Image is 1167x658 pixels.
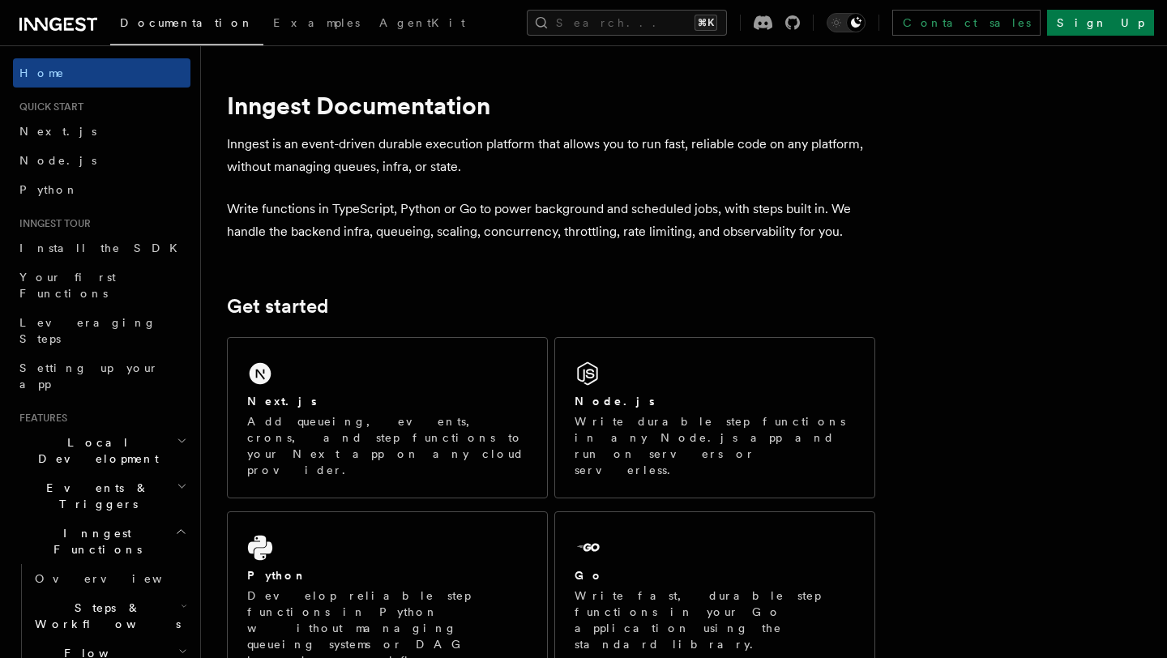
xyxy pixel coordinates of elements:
span: Node.js [19,154,96,167]
h2: Python [247,567,307,583]
span: Inngest tour [13,217,91,230]
span: Leveraging Steps [19,316,156,345]
a: Install the SDK [13,233,190,263]
p: Write durable step functions in any Node.js app and run on servers or serverless. [575,413,855,478]
p: Inngest is an event-driven durable execution platform that allows you to run fast, reliable code ... [227,133,875,178]
button: Toggle dark mode [827,13,866,32]
a: Overview [28,564,190,593]
button: Local Development [13,428,190,473]
span: Events & Triggers [13,480,177,512]
span: Python [19,183,79,196]
button: Search...⌘K [527,10,727,36]
span: Quick start [13,100,83,113]
h2: Node.js [575,393,655,409]
span: Local Development [13,434,177,467]
a: Get started [227,295,328,318]
span: Steps & Workflows [28,600,181,632]
span: Install the SDK [19,241,187,254]
span: AgentKit [379,16,465,29]
span: Features [13,412,67,425]
span: Inngest Functions [13,525,175,558]
p: Write fast, durable step functions in your Go application using the standard library. [575,587,855,652]
a: Your first Functions [13,263,190,308]
h2: Go [575,567,604,583]
span: Setting up your app [19,361,159,391]
span: Your first Functions [19,271,116,300]
button: Inngest Functions [13,519,190,564]
span: Home [19,65,65,81]
a: Setting up your app [13,353,190,399]
a: AgentKit [370,5,475,44]
span: Overview [35,572,202,585]
a: Sign Up [1047,10,1154,36]
button: Steps & Workflows [28,593,190,639]
h1: Inngest Documentation [227,91,875,120]
span: Documentation [120,16,254,29]
button: Events & Triggers [13,473,190,519]
span: Examples [273,16,360,29]
kbd: ⌘K [695,15,717,31]
h2: Next.js [247,393,317,409]
a: Leveraging Steps [13,308,190,353]
a: Next.js [13,117,190,146]
span: Next.js [19,125,96,138]
a: Home [13,58,190,88]
a: Documentation [110,5,263,45]
a: Examples [263,5,370,44]
a: Python [13,175,190,204]
p: Add queueing, events, crons, and step functions to your Next app on any cloud provider. [247,413,528,478]
a: Next.jsAdd queueing, events, crons, and step functions to your Next app on any cloud provider. [227,337,548,498]
a: Node.jsWrite durable step functions in any Node.js app and run on servers or serverless. [554,337,875,498]
p: Write functions in TypeScript, Python or Go to power background and scheduled jobs, with steps bu... [227,198,875,243]
a: Node.js [13,146,190,175]
a: Contact sales [892,10,1041,36]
